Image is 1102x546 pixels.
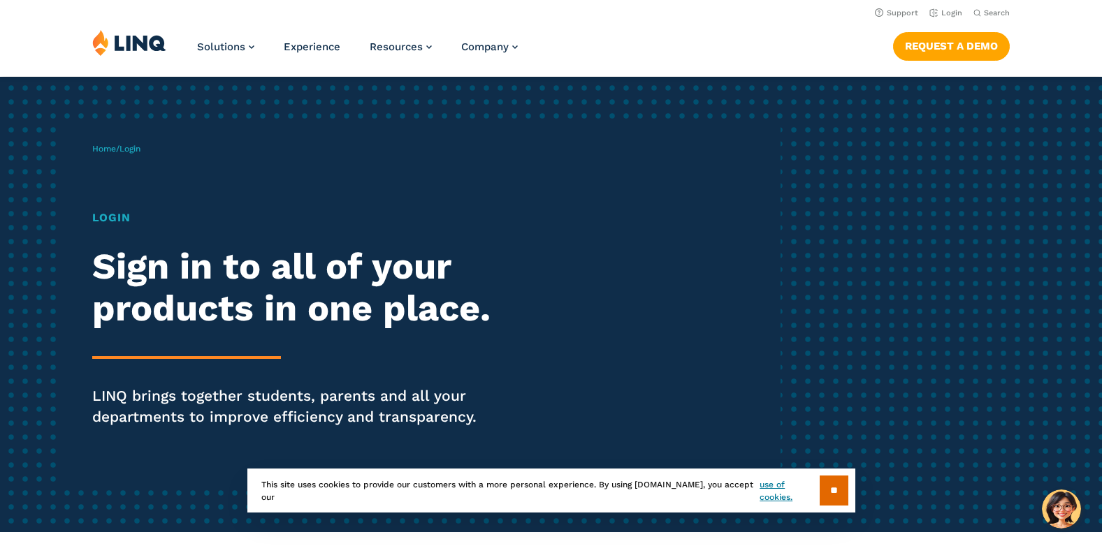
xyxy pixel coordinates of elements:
nav: Primary Navigation [197,29,518,75]
button: Open Search Bar [973,8,1010,18]
h1: Login [92,209,517,226]
a: use of cookies. [760,478,819,503]
span: Resources [370,40,423,53]
span: Login [119,144,140,154]
img: LINQ | K‑12 Software [92,29,166,56]
span: Search [984,8,1010,17]
a: Request a Demo [893,32,1010,60]
div: This site uses cookies to provide our customers with a more personal experience. By using [DOMAIN... [247,468,855,512]
button: Hello, have a question? Let’s chat. [1042,489,1081,529]
a: Company [461,40,518,53]
span: Solutions [197,40,245,53]
a: Experience [284,40,340,53]
span: / [92,144,140,154]
nav: Button Navigation [893,29,1010,60]
a: Resources [370,40,432,53]
h2: Sign in to all of your products in one place. [92,246,517,330]
span: Company [461,40,509,53]
a: Solutions [197,40,254,53]
a: Home [92,144,116,154]
a: Support [875,8,918,17]
a: Login [929,8,962,17]
p: LINQ brings together students, parents and all your departments to improve efficiency and transpa... [92,385,517,427]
